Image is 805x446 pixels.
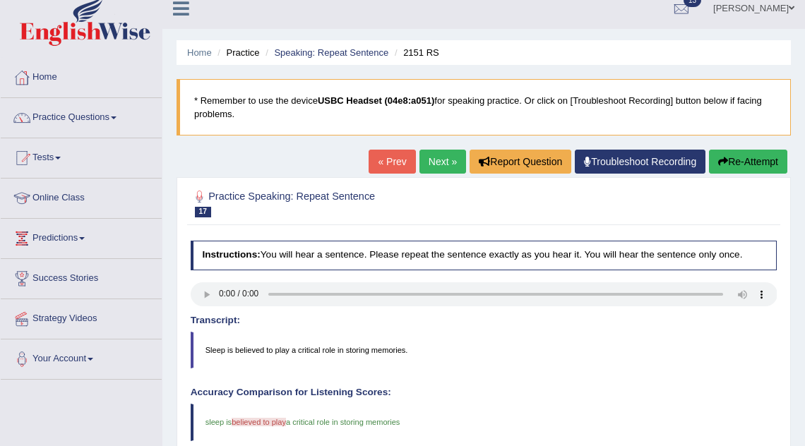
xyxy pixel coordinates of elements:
[191,188,554,217] h2: Practice Speaking: Repeat Sentence
[1,299,162,334] a: Strategy Videos
[177,79,791,135] blockquote: * Remember to use the device for speaking practice. Or click on [Troubleshoot Recording] button b...
[1,259,162,294] a: Success Stories
[709,150,787,174] button: Re-Attempt
[1,58,162,93] a: Home
[202,249,260,260] b: Instructions:
[191,332,777,368] blockquote: Sleep is believed to play a critical role in storing memories.
[205,418,232,426] span: sleep is
[195,207,211,217] span: 17
[191,315,777,326] h4: Transcript:
[191,387,777,398] h4: Accuracy Comparison for Listening Scores:
[1,138,162,174] a: Tests
[575,150,705,174] a: Troubleshoot Recording
[286,418,400,426] span: a critical role in storing memories
[391,46,439,59] li: 2151 RS
[214,46,259,59] li: Practice
[419,150,466,174] a: Next »
[232,418,286,426] span: believed to play
[1,339,162,375] a: Your Account
[1,98,162,133] a: Practice Questions
[1,219,162,254] a: Predictions
[187,47,212,58] a: Home
[1,179,162,214] a: Online Class
[318,95,434,106] b: USBC Headset (04e8:a051)
[274,47,388,58] a: Speaking: Repeat Sentence
[369,150,415,174] a: « Prev
[470,150,571,174] button: Report Question
[191,241,777,270] h4: You will hear a sentence. Please repeat the sentence exactly as you hear it. You will hear the se...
